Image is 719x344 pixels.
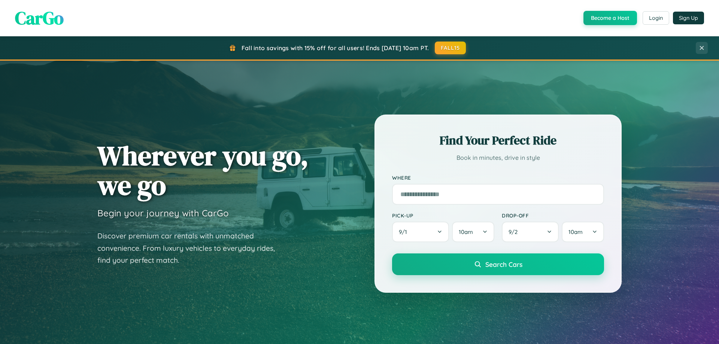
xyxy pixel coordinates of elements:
[15,6,64,30] span: CarGo
[509,228,521,235] span: 9 / 2
[97,141,309,200] h1: Wherever you go, we go
[399,228,411,235] span: 9 / 1
[392,212,494,219] label: Pick-up
[392,253,604,275] button: Search Cars
[392,174,604,181] label: Where
[392,132,604,149] h2: Find Your Perfect Ride
[502,222,559,242] button: 9/2
[392,152,604,163] p: Book in minutes, drive in style
[242,44,429,52] span: Fall into savings with 15% off for all users! Ends [DATE] 10am PT.
[583,11,637,25] button: Become a Host
[485,260,522,268] span: Search Cars
[459,228,473,235] span: 10am
[392,222,449,242] button: 9/1
[435,42,466,54] button: FALL15
[568,228,583,235] span: 10am
[562,222,604,242] button: 10am
[643,11,669,25] button: Login
[97,230,285,267] p: Discover premium car rentals with unmatched convenience. From luxury vehicles to everyday rides, ...
[502,212,604,219] label: Drop-off
[97,207,229,219] h3: Begin your journey with CarGo
[673,12,704,24] button: Sign Up
[452,222,494,242] button: 10am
